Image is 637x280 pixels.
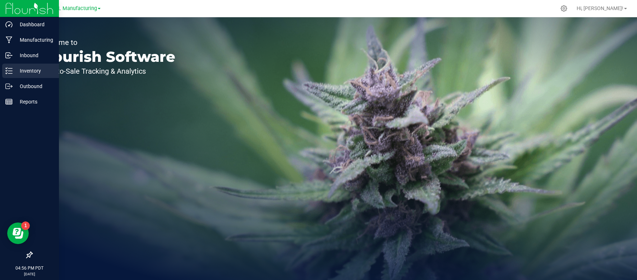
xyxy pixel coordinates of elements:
p: Outbound [13,82,56,91]
div: Manage settings [559,5,568,12]
p: Welcome to [39,39,175,46]
iframe: Resource center [7,222,29,244]
p: [DATE] [3,271,56,277]
p: Reports [13,97,56,106]
p: 04:56 PM PDT [3,265,56,271]
span: LEVEL Manufacturing [46,5,97,12]
span: Hi, [PERSON_NAME]! [577,5,623,11]
inline-svg: Outbound [5,83,13,90]
iframe: Resource center unread badge [21,221,30,230]
p: Dashboard [13,20,56,29]
inline-svg: Reports [5,98,13,105]
p: Flourish Software [39,50,175,64]
p: Seed-to-Sale Tracking & Analytics [39,68,175,75]
p: Inventory [13,66,56,75]
inline-svg: Dashboard [5,21,13,28]
inline-svg: Inbound [5,52,13,59]
inline-svg: Inventory [5,67,13,74]
inline-svg: Manufacturing [5,36,13,43]
p: Manufacturing [13,36,56,44]
p: Inbound [13,51,56,60]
